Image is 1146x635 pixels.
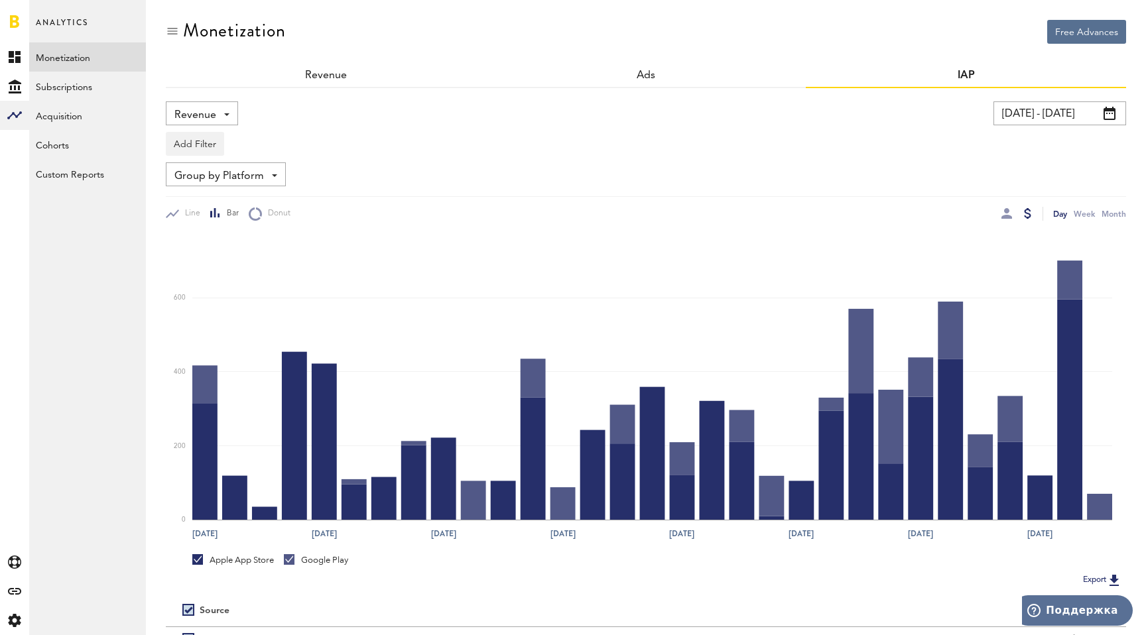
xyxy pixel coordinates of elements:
a: Acquisition [29,101,146,130]
span: Bar [221,208,239,219]
text: [DATE] [550,528,576,540]
text: [DATE] [192,528,218,540]
a: Custom Reports [29,159,146,188]
div: Period total [663,605,1110,616]
span: Group by Platform [174,165,264,188]
div: Monetization [183,20,286,41]
button: Free Advances [1047,20,1126,44]
text: [DATE] [1027,528,1052,540]
text: [DATE] [312,528,337,540]
text: [DATE] [789,528,814,540]
div: Week [1074,207,1095,221]
text: 200 [174,443,186,449]
button: Add Filter [166,132,224,156]
text: 0 [182,516,186,523]
iframe: Открывает виджет для поиска дополнительной информации [1022,595,1133,628]
img: Export [1106,572,1122,588]
div: Month [1102,207,1126,221]
span: Line [179,208,200,219]
a: Monetization [29,42,146,72]
a: Cohorts [29,130,146,159]
button: Export [1079,571,1126,589]
text: [DATE] [908,528,933,540]
a: IAP [958,70,975,81]
text: 600 [174,294,186,301]
span: Donut [262,208,290,219]
span: Analytics [36,15,88,42]
div: Google Play [284,554,348,566]
div: Source [200,605,229,616]
a: Revenue [305,70,347,81]
text: [DATE] [669,528,694,540]
a: Ads [637,70,655,81]
text: 400 [174,369,186,375]
a: Subscriptions [29,72,146,101]
span: Revenue [174,104,216,127]
div: Day [1053,207,1067,221]
div: Apple App Store [192,554,274,566]
text: [DATE] [431,528,456,540]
